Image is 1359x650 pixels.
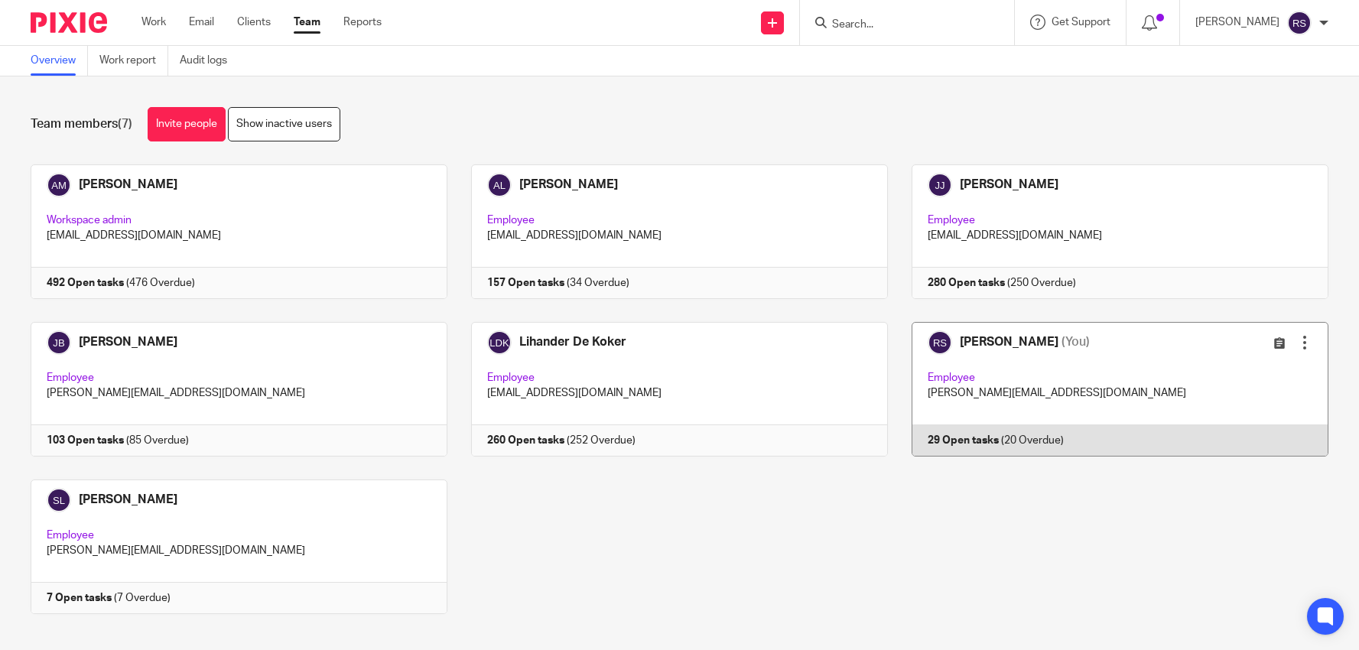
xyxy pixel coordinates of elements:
[831,18,968,32] input: Search
[31,116,132,132] h1: Team members
[1052,17,1110,28] span: Get Support
[31,46,88,76] a: Overview
[1195,15,1279,30] p: [PERSON_NAME]
[343,15,382,30] a: Reports
[189,15,214,30] a: Email
[31,12,107,33] img: Pixie
[180,46,239,76] a: Audit logs
[141,15,166,30] a: Work
[118,118,132,130] span: (7)
[99,46,168,76] a: Work report
[228,107,340,141] a: Show inactive users
[294,15,320,30] a: Team
[1287,11,1312,35] img: svg%3E
[237,15,271,30] a: Clients
[148,107,226,141] a: Invite people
